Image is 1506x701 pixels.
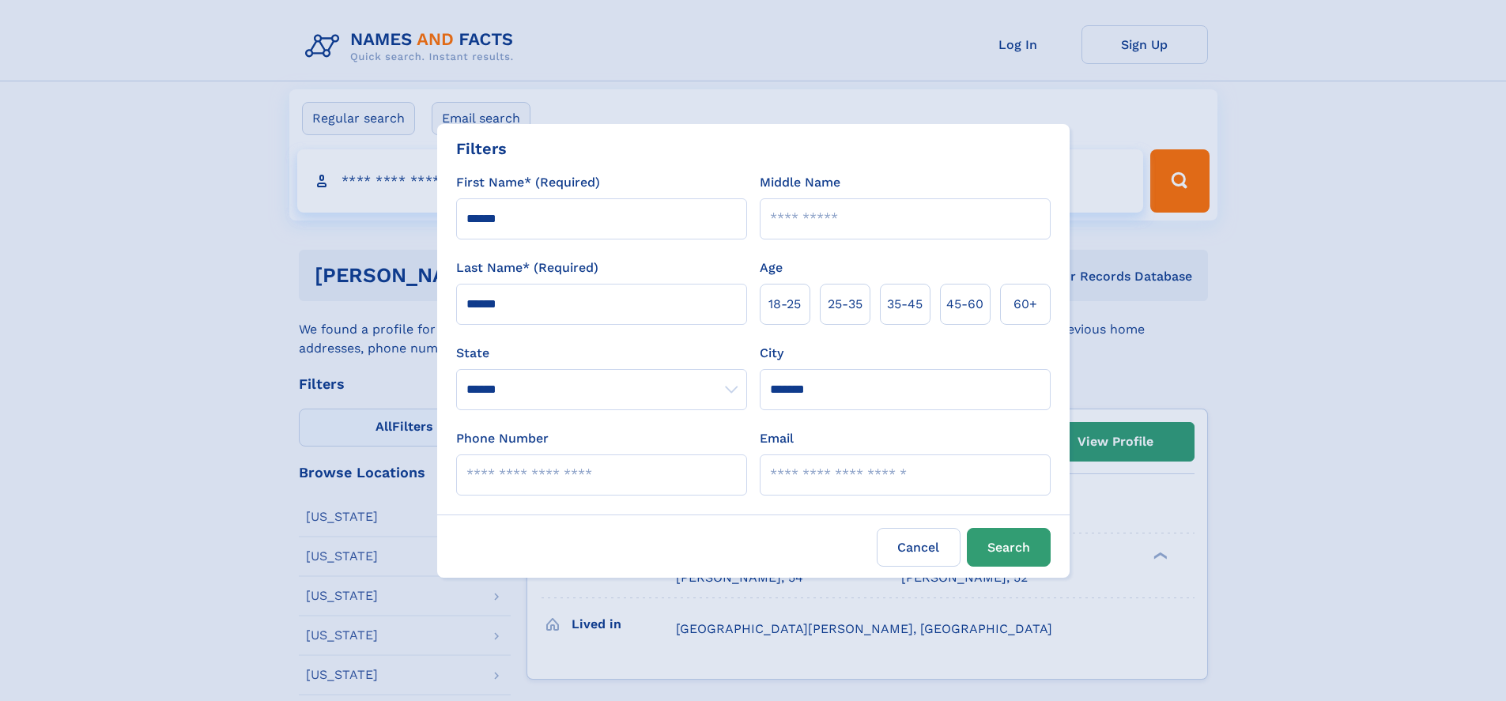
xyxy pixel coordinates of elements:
span: 25‑35 [828,295,862,314]
span: 18‑25 [768,295,801,314]
span: 45‑60 [946,295,983,314]
label: Middle Name [760,173,840,192]
span: 60+ [1013,295,1037,314]
button: Search [967,528,1051,567]
label: City [760,344,783,363]
label: Age [760,258,783,277]
label: Email [760,429,794,448]
div: Filters [456,137,507,160]
label: State [456,344,747,363]
label: First Name* (Required) [456,173,600,192]
span: 35‑45 [887,295,923,314]
label: Phone Number [456,429,549,448]
label: Cancel [877,528,961,567]
label: Last Name* (Required) [456,258,598,277]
